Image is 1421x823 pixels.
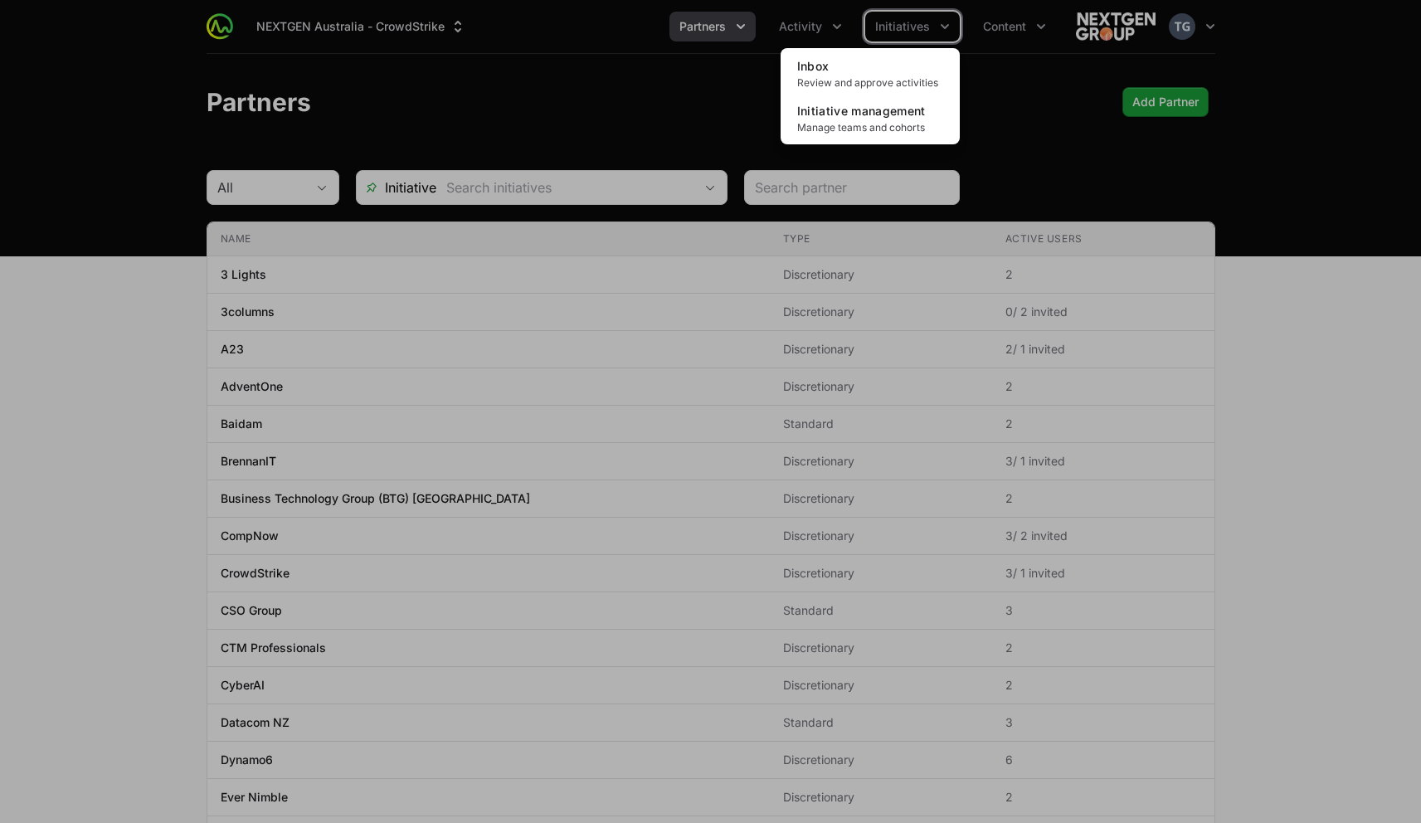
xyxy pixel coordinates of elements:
a: Initiative managementManage teams and cohorts [784,96,956,141]
span: Initiative management [797,104,926,118]
div: Main navigation [233,12,1056,41]
span: Manage teams and cohorts [797,121,943,134]
div: Initiatives menu [865,12,960,41]
span: Review and approve activities [797,76,943,90]
span: Inbox [797,59,830,73]
a: InboxReview and approve activities [784,51,956,96]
